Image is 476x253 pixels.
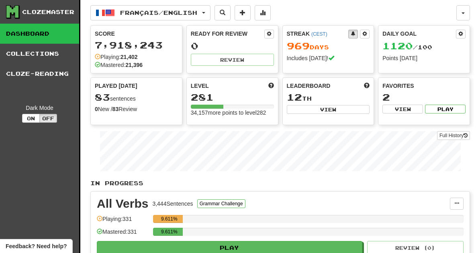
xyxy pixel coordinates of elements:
[22,114,40,123] button: On
[95,40,178,50] div: 7,918,243
[287,91,302,103] span: 12
[95,53,138,61] div: Playing:
[95,91,110,103] span: 83
[95,30,178,38] div: Score
[287,30,349,38] div: Streak
[287,41,370,51] div: Day s
[125,62,143,68] strong: 21,396
[95,82,137,90] span: Played [DATE]
[39,114,57,123] button: Off
[382,54,466,62] div: Points [DATE]
[287,82,331,90] span: Leaderboard
[97,198,148,210] div: All Verbs
[90,5,210,20] button: Français/English
[191,109,274,117] div: 34,157 more points to level 282
[215,5,231,20] button: Search sentences
[287,92,370,103] div: th
[382,105,423,113] button: View
[155,215,183,223] div: 9.611%
[382,30,456,38] div: Daily Goal
[112,106,119,112] strong: 83
[120,9,197,16] span: Français / English
[191,54,274,66] button: Review
[22,8,74,16] div: Clozemaster
[287,40,310,51] span: 969
[95,92,178,103] div: sentences
[235,5,251,20] button: Add sentence to collection
[95,105,178,113] div: New / Review
[364,82,370,90] span: This week in points, UTC
[152,200,193,208] div: 3,444 Sentences
[155,228,183,236] div: 9.611%
[95,61,143,69] div: Mastered:
[121,54,138,60] strong: 21,402
[191,82,209,90] span: Level
[382,82,466,90] div: Favorites
[425,105,466,113] button: Play
[6,104,73,112] div: Dark Mode
[382,40,413,51] span: 1120
[382,44,432,51] span: / 100
[437,131,470,140] a: Full History
[191,41,274,51] div: 0
[382,92,466,102] div: 2
[90,179,470,187] p: In Progress
[287,105,370,114] button: View
[6,242,67,250] span: Open feedback widget
[97,228,149,241] div: Mastered: 331
[268,82,274,90] span: Score more points to level up
[311,31,327,37] a: (CEST)
[97,215,149,228] div: Playing: 331
[287,54,370,62] div: Includes [DATE]!
[255,5,271,20] button: More stats
[191,92,274,102] div: 281
[191,30,264,38] div: Ready for Review
[197,199,245,208] button: Grammar Challenge
[95,106,98,112] strong: 0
